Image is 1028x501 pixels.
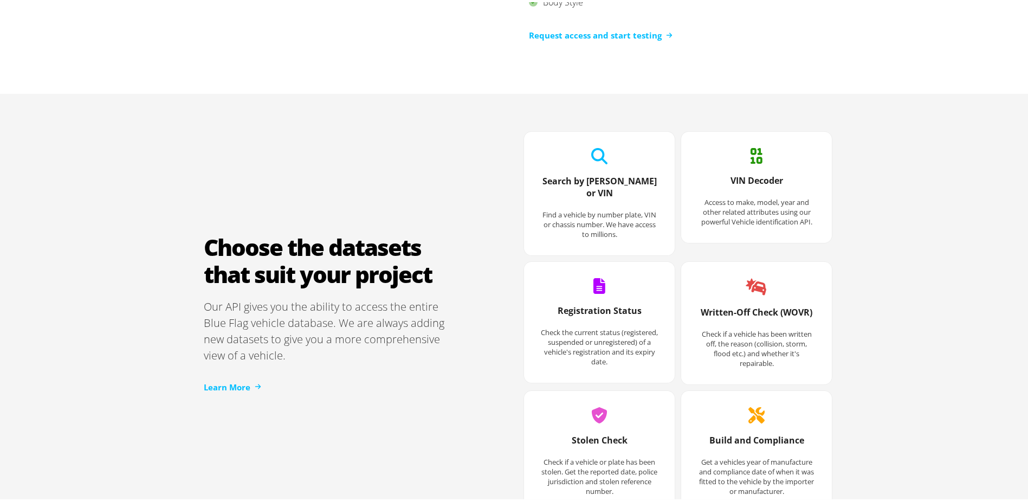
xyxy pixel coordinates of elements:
[204,379,261,391] a: Learn More
[697,304,816,327] h3: Written-Off Check (WOVR)
[540,325,658,364] p: Check the current status (registered, suspended or unregistered) of a vehicle's registration and ...
[697,172,816,195] h3: VIN Decoder
[540,455,658,494] p: Check if a vehicle or plate has been stolen. Get the reported date, police jurisdiction and stole...
[697,327,816,366] p: Check if a vehicle has been written off, the reason (collision, storm, flood etc.) and whether it...
[204,232,453,286] h2: Choose the datasets that suit your project
[540,303,658,325] h3: Registration Status
[697,195,816,224] p: Access to make, model, year and other related attributes using our powerful Vehicle identificatio...
[540,208,658,237] p: Find a vehicle by number plate, VIN or chassis number. We have access to millions.
[529,27,673,40] a: Request access and start testing
[204,297,453,362] p: Our API gives you the ability to access the entire Blue Flag vehicle database. We are always addi...
[697,455,816,494] p: Get a vehicles year of manufacture and compliance date of when it was fitted to the vehicle by th...
[697,432,816,455] h3: Build and Compliance
[540,173,658,208] h3: Search by [PERSON_NAME] or VIN
[540,432,658,455] h3: Stolen Check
